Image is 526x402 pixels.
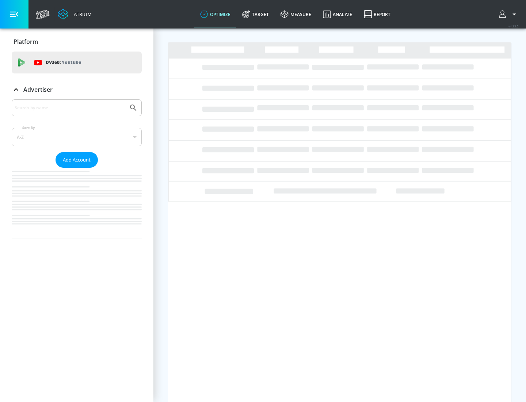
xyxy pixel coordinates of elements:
a: Analyze [317,1,358,27]
a: measure [275,1,317,27]
span: v 4.33.5 [508,24,519,28]
div: Advertiser [12,99,142,239]
div: Advertiser [12,79,142,100]
div: A-Z [12,128,142,146]
p: Youtube [62,58,81,66]
a: optimize [194,1,236,27]
p: DV360: [46,58,81,67]
nav: list of Advertiser [12,168,142,239]
p: Platform [14,38,38,46]
div: Atrium [71,11,92,18]
button: Add Account [56,152,98,168]
label: Sort By [21,125,37,130]
a: Report [358,1,396,27]
a: Atrium [58,9,92,20]
span: Add Account [63,156,91,164]
a: Target [236,1,275,27]
input: Search by name [15,103,125,113]
div: DV360: Youtube [12,52,142,73]
div: Platform [12,31,142,52]
p: Advertiser [23,86,53,94]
